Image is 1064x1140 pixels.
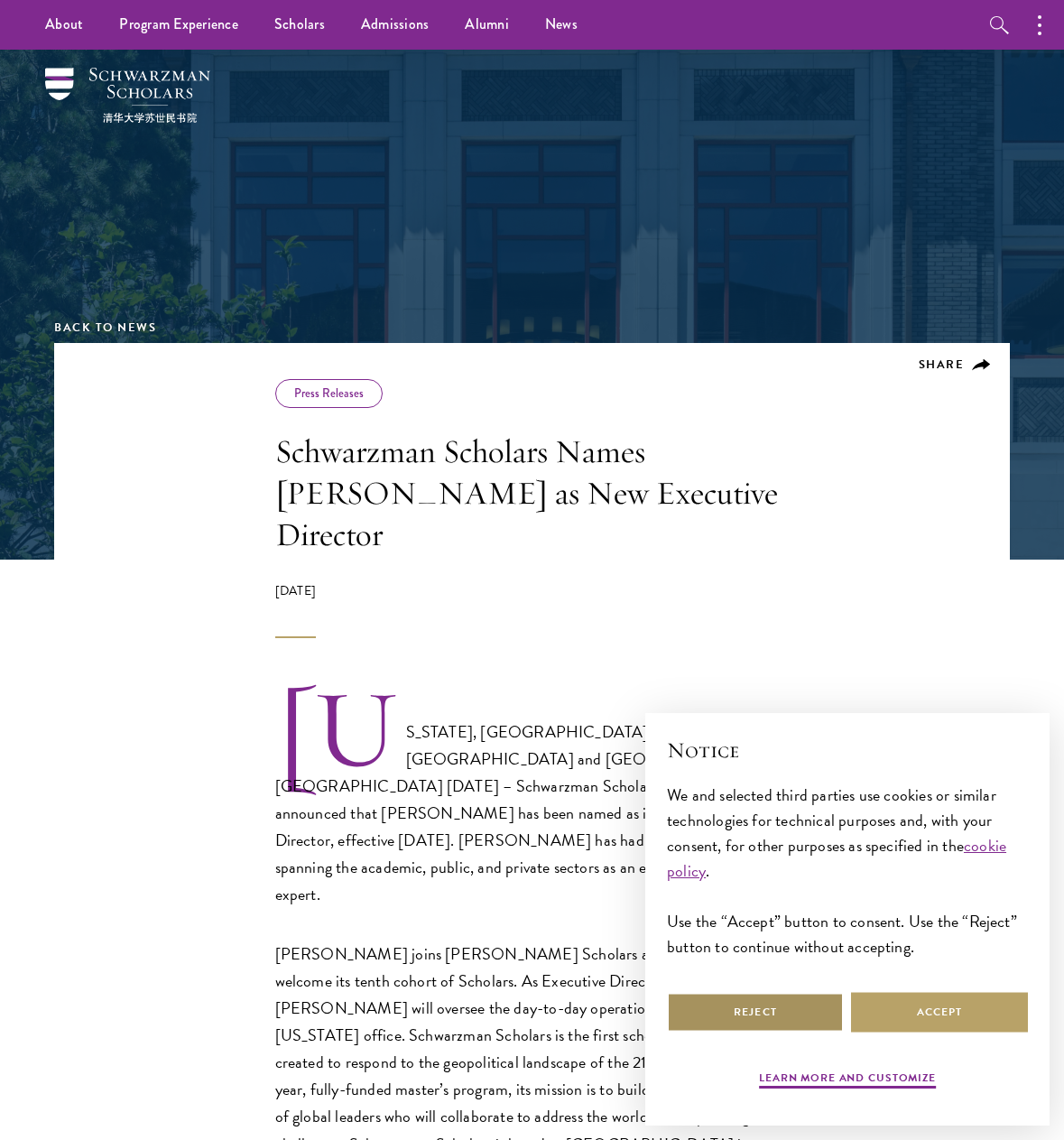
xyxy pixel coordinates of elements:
img: Schwarzman Scholars [45,68,210,123]
button: Share [919,357,992,373]
button: Reject [667,992,844,1033]
button: Learn more and customize [759,1070,936,1091]
h1: Schwarzman Scholars Names [PERSON_NAME] as New Executive Director [275,431,790,555]
button: Accept [851,992,1028,1033]
div: We and selected third parties use cookies or similar technologies for technical purposes and, wit... [667,783,1028,960]
span: Share [919,356,965,374]
a: cookie policy [667,833,1006,883]
h2: Notice [667,735,1028,765]
p: [US_STATE], [GEOGRAPHIC_DATA], [GEOGRAPHIC_DATA] and [GEOGRAPHIC_DATA], [GEOGRAPHIC_DATA] [DATE] ... [275,692,790,908]
a: Back to News [54,319,156,337]
div: [DATE] [275,582,790,638]
a: Press Releases [294,385,364,402]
